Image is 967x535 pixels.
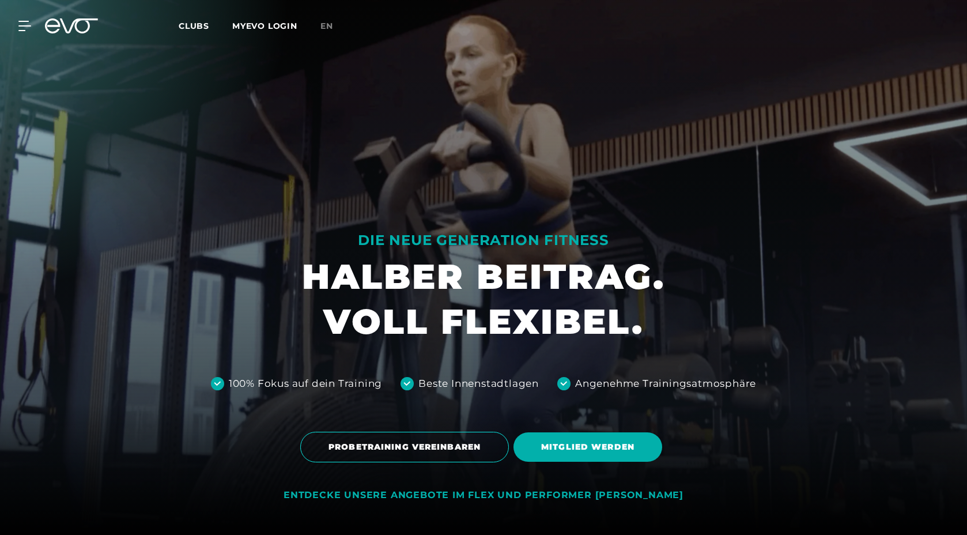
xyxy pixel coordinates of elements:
[328,441,481,453] span: PROBETRAINING VEREINBAREN
[284,489,683,502] div: ENTDECKE UNSERE ANGEBOTE IM FLEX UND PERFORMER [PERSON_NAME]
[513,424,667,470] a: MITGLIED WERDEN
[179,20,232,31] a: Clubs
[300,423,513,471] a: PROBETRAINING VEREINBAREN
[232,21,297,31] a: MYEVO LOGIN
[575,376,756,391] div: Angenehme Trainingsatmosphäre
[320,20,347,33] a: en
[541,441,634,453] span: MITGLIED WERDEN
[302,231,665,250] div: DIE NEUE GENERATION FITNESS
[418,376,539,391] div: Beste Innenstadtlagen
[320,21,333,31] span: en
[229,376,382,391] div: 100% Fokus auf dein Training
[302,254,665,344] h1: HALBER BEITRAG. VOLL FLEXIBEL.
[179,21,209,31] span: Clubs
